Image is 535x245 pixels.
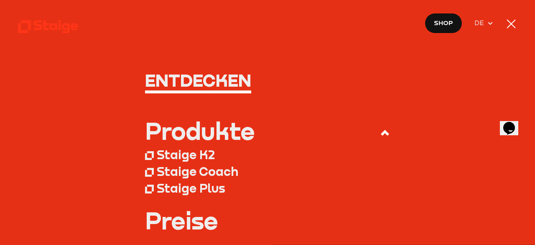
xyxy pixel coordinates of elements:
div: Produkte [145,119,255,143]
a: Shop [425,13,463,33]
div: Staige K2 [157,147,215,162]
a: Staige K2 [145,147,390,163]
span: Shop [434,18,453,28]
span: DE [474,18,487,28]
iframe: chat widget [500,110,527,135]
div: Staige Coach [157,164,238,179]
a: Staige Plus [145,180,390,197]
a: Staige Coach [145,163,390,180]
a: Preise [145,209,390,232]
div: Staige Plus [157,181,225,196]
